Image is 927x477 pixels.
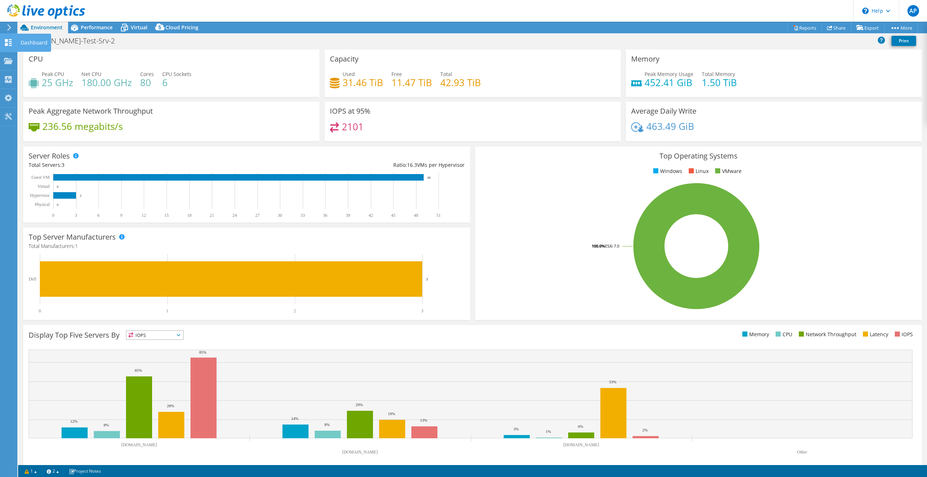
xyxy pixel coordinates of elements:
[29,152,70,160] h3: Server Roles
[232,213,237,218] text: 24
[32,175,50,180] text: Guest VM
[645,71,693,77] span: Peak Memory Usage
[342,449,378,455] text: [DOMAIN_NAME]
[645,79,693,86] h4: 452.41 GiB
[893,330,913,338] li: IOPS
[421,308,423,313] text: 3
[166,308,168,313] text: 1
[346,213,350,218] text: 39
[481,152,916,160] h3: Top Operating Systems
[210,213,214,218] text: 21
[126,331,183,339] span: IOPS
[38,184,50,189] text: Virtual
[255,213,260,218] text: 27
[42,79,73,86] h4: 25 GHz
[342,123,364,131] h4: 2101
[631,55,659,63] h3: Memory
[29,55,43,63] h3: CPU
[75,242,78,249] span: 1
[187,213,192,218] text: 18
[741,330,769,338] li: Memory
[278,213,282,218] text: 30
[30,193,50,198] text: Hypervisor
[420,418,427,422] text: 13%
[631,107,696,115] h3: Average Daily Write
[605,243,619,249] tspan: ESXi 7.0
[609,380,616,384] text: 53%
[388,411,395,416] text: 19%
[369,213,373,218] text: 42
[356,402,363,407] text: 29%
[80,194,81,198] text: 3
[167,404,174,408] text: 28%
[892,36,916,46] a: Print
[294,308,296,313] text: 2
[97,213,100,218] text: 6
[440,79,481,86] h4: 42.93 TiB
[81,71,101,77] span: Net CPU
[75,213,77,218] text: 3
[104,423,109,427] text: 8%
[131,24,147,31] span: Virtual
[29,233,116,241] h3: Top Server Manufacturers
[578,424,583,429] text: 6%
[121,442,157,447] text: [DOMAIN_NAME]
[713,167,742,175] li: VMware
[407,161,417,168] span: 16.3
[52,213,54,218] text: 0
[391,213,395,218] text: 45
[142,213,146,218] text: 12
[42,122,123,130] h4: 236.56 megabits/s
[35,202,50,207] text: Physical
[563,442,599,447] text: [DOMAIN_NAME]
[24,37,126,45] h1: [PERSON_NAME]-Test-Srv-2
[17,34,51,52] div: Dashboard
[162,71,192,77] span: CPU Sockets
[199,350,206,354] text: 85%
[291,416,298,421] text: 14%
[440,71,452,77] span: Total
[861,330,888,338] li: Latency
[324,422,330,427] text: 8%
[822,22,851,33] a: Share
[436,213,441,218] text: 51
[592,243,605,249] tspan: 100.0%
[20,467,42,476] a: 1
[391,71,402,77] span: Free
[57,185,59,189] text: 0
[646,122,694,130] h4: 463.49 GiB
[57,203,59,207] text: 0
[42,467,64,476] a: 2
[323,213,327,218] text: 36
[414,213,418,218] text: 48
[884,22,918,33] a: More
[702,71,735,77] span: Total Memory
[64,467,106,476] a: Project Notes
[81,79,132,86] h4: 180.00 GHz
[546,429,551,434] text: 1%
[797,330,856,338] li: Network Throughput
[862,8,869,14] svg: \n
[702,79,737,86] h4: 1.50 TiB
[343,79,383,86] h4: 31.46 TiB
[62,161,64,168] span: 3
[165,24,198,31] span: Cloud Pricing
[426,277,428,281] text: 3
[907,5,919,17] span: AP
[797,449,807,455] text: Other
[513,427,519,431] text: 3%
[81,24,113,31] span: Performance
[39,308,41,313] text: 0
[31,24,63,31] span: Environment
[162,79,192,86] h4: 6
[330,55,358,63] h3: Capacity
[301,213,305,218] text: 33
[140,71,154,77] span: Cores
[29,242,465,250] h4: Total Manufacturers:
[774,330,792,338] li: CPU
[29,107,153,115] h3: Peak Aggregate Network Throughput
[391,79,432,86] h4: 11.47 TiB
[29,277,36,282] text: Dell
[29,161,247,169] div: Total Servers:
[164,213,169,218] text: 15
